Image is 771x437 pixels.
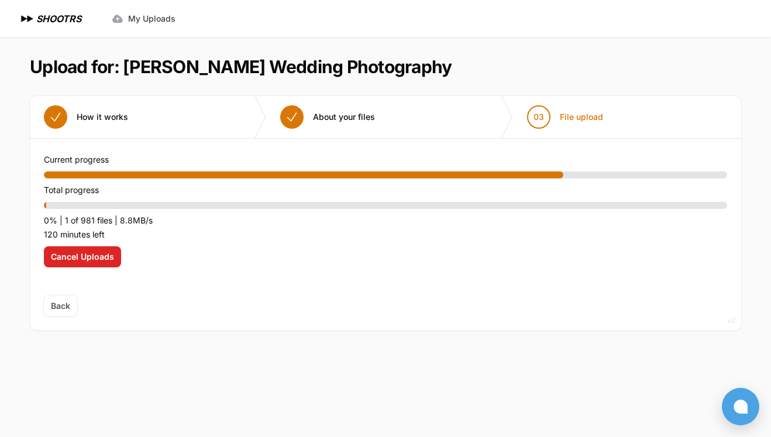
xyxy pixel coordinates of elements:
a: My Uploads [105,8,183,29]
button: Cancel Uploads [44,246,121,267]
p: Total progress [44,183,727,197]
p: Current progress [44,153,727,167]
a: SHOOTRS SHOOTRS [19,12,81,26]
button: About your files [266,96,389,138]
button: How it works [30,96,142,138]
button: 03 File upload [513,96,617,138]
span: File upload [560,111,603,123]
span: About your files [313,111,375,123]
p: 0% | 1 of 981 files | 8.8MB/s [44,214,727,228]
span: My Uploads [128,13,175,25]
button: Open chat window [722,388,759,425]
span: Cancel Uploads [51,251,114,263]
span: How it works [77,111,128,123]
p: 120 minutes left [44,228,727,242]
h1: SHOOTRS [36,12,81,26]
h1: Upload for: [PERSON_NAME] Wedding Photography [30,56,452,77]
div: v2 [727,314,735,328]
span: 03 [533,111,544,123]
img: SHOOTRS [19,12,36,26]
